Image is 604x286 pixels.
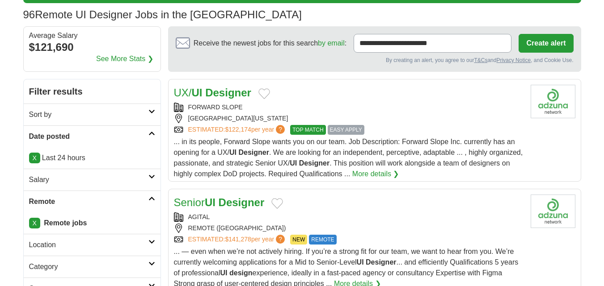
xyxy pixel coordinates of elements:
[174,138,523,178] span: ... in its people, Forward Slope wants you on our team. Job Description: Forward Slope Inc. curre...
[225,126,251,133] span: $122,174
[24,169,161,191] a: Salary
[29,174,148,185] h2: Salary
[174,114,524,123] div: [GEOGRAPHIC_DATA][US_STATE]
[229,149,237,156] strong: UI
[29,32,155,39] div: Average Salary
[276,125,285,134] span: ?
[24,256,161,278] a: Category
[290,235,307,245] span: NEW
[220,269,228,277] strong: UI
[258,88,270,99] button: Add to favorite jobs
[271,198,283,209] button: Add to favorite jobs
[29,153,40,163] a: X
[474,57,487,63] a: T&Cs
[174,103,524,112] div: FORWARD SLOPE
[290,125,325,135] span: TOP MATCH
[205,87,251,99] strong: Designer
[225,236,251,243] span: $141,278
[229,269,253,277] strong: design
[188,235,287,245] a: ESTIMATED:$141,278per year?
[174,212,524,222] div: AGITAL
[299,159,329,167] strong: Designer
[29,39,155,55] div: $121,690
[23,7,35,23] span: 96
[96,54,153,64] a: See More Stats ❯
[24,79,161,104] h2: Filter results
[44,219,87,227] strong: Remote jobs
[23,8,302,21] h1: Remote UI Designer Jobs in the [GEOGRAPHIC_DATA]
[531,195,575,228] img: Company logo
[29,218,40,228] a: X
[290,159,297,167] strong: UI
[24,104,161,125] a: Sort by
[205,196,215,208] strong: UI
[219,196,265,208] strong: Designer
[188,125,287,135] a: ESTIMATED:$122,174per year?
[174,224,524,233] div: REMOTE ([GEOGRAPHIC_DATA])
[309,235,336,245] span: REMOTE
[29,153,155,163] p: Last 24 hours
[276,235,285,244] span: ?
[174,87,251,99] a: UX/UI Designer
[29,109,148,120] h2: Sort by
[519,34,573,53] button: Create alert
[29,196,148,207] h2: Remote
[24,125,161,147] a: Date posted
[357,258,364,266] strong: UI
[238,149,269,156] strong: Designer
[496,57,531,63] a: Privacy Notice
[531,85,575,118] img: Company logo
[24,234,161,256] a: Location
[352,169,399,179] a: More details ❯
[328,125,364,135] span: EASY APPLY
[176,56,574,64] div: By creating an alert, you agree to our and , and Cookie Use.
[194,38,346,49] span: Receive the newest jobs for this search :
[29,261,148,272] h2: Category
[29,131,148,142] h2: Date posted
[29,240,148,250] h2: Location
[24,191,161,212] a: Remote
[366,258,396,266] strong: Designer
[318,39,345,47] a: by email
[192,87,203,99] strong: UI
[174,196,265,208] a: SeniorUI Designer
